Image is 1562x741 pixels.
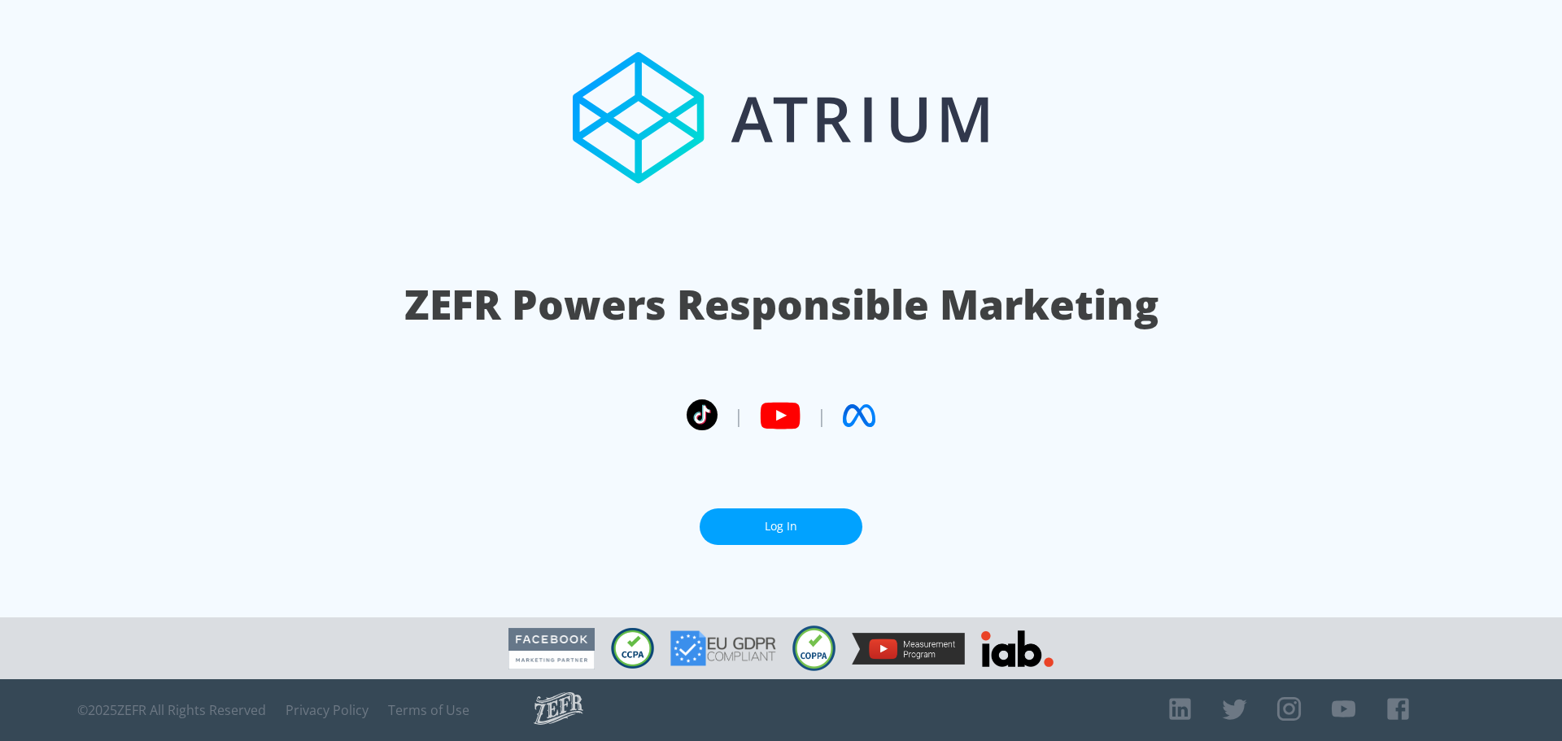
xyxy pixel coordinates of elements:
img: IAB [981,630,1054,667]
img: YouTube Measurement Program [852,633,965,665]
span: | [817,403,827,428]
img: GDPR Compliant [670,630,776,666]
a: Privacy Policy [286,702,369,718]
span: © 2025 ZEFR All Rights Reserved [77,702,266,718]
img: Facebook Marketing Partner [508,628,595,669]
h1: ZEFR Powers Responsible Marketing [404,277,1158,333]
span: | [734,403,744,428]
a: Terms of Use [388,702,469,718]
img: COPPA Compliant [792,625,836,671]
img: CCPA Compliant [611,628,654,669]
a: Log In [700,508,862,545]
